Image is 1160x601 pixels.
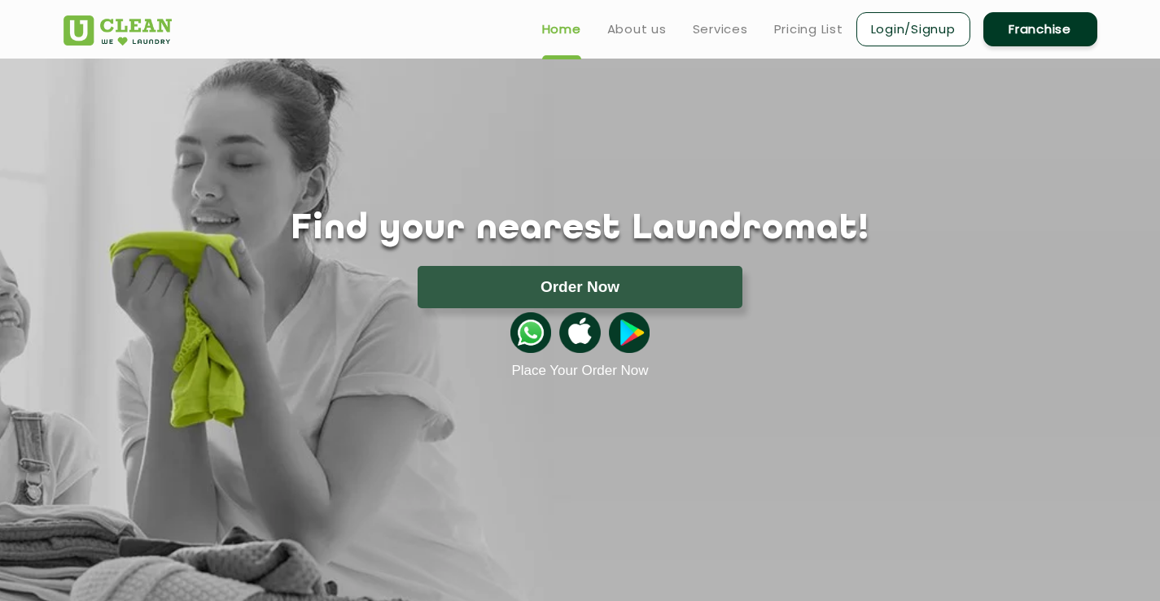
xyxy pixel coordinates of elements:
[63,15,172,46] img: UClean Laundry and Dry Cleaning
[559,312,600,353] img: apple-icon.png
[511,363,648,379] a: Place Your Order Now
[418,266,742,308] button: Order Now
[693,20,748,39] a: Services
[542,20,581,39] a: Home
[609,312,650,353] img: playstoreicon.png
[774,20,843,39] a: Pricing List
[510,312,551,353] img: whatsappicon.png
[51,209,1110,250] h1: Find your nearest Laundromat!
[983,12,1097,46] a: Franchise
[607,20,667,39] a: About us
[856,12,970,46] a: Login/Signup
